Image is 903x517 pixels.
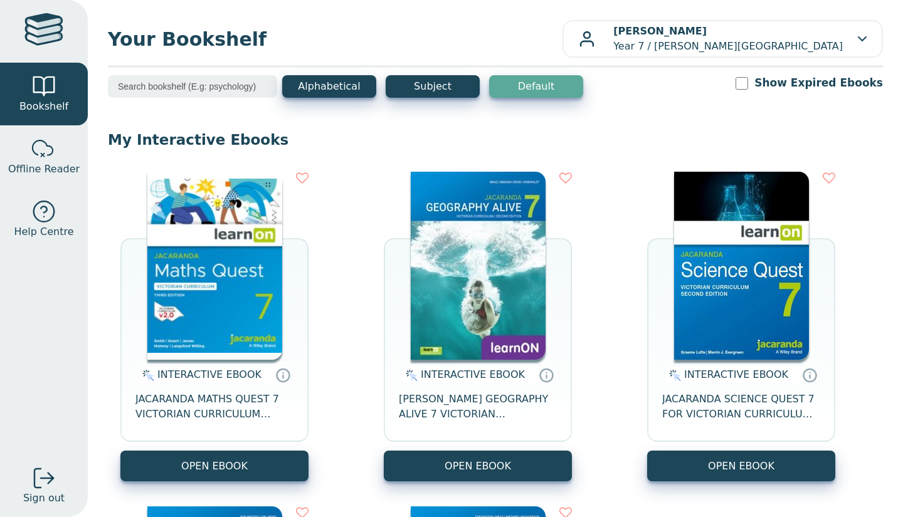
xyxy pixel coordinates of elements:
p: My Interactive Ebooks [108,130,883,149]
button: Alphabetical [282,75,376,98]
img: interactive.svg [665,368,681,383]
span: Sign out [23,491,65,506]
img: interactive.svg [402,368,418,383]
a: Interactive eBooks are accessed online via the publisher’s portal. They contain interactive resou... [802,367,817,382]
a: Interactive eBooks are accessed online via the publisher’s portal. They contain interactive resou... [275,367,290,382]
button: OPEN EBOOK [647,451,835,481]
span: JACARANDA MATHS QUEST 7 VICTORIAN CURRICULUM LEARNON EBOOK 3E [135,392,293,422]
img: b87b3e28-4171-4aeb-a345-7fa4fe4e6e25.jpg [147,172,282,360]
button: Subject [386,75,480,98]
label: Show Expired Ebooks [754,75,883,91]
span: INTERACTIVE EBOOK [421,368,525,380]
span: Offline Reader [8,162,80,177]
img: interactive.svg [139,368,154,383]
input: Search bookshelf (E.g: psychology) [108,75,277,98]
span: [PERSON_NAME] GEOGRAPHY ALIVE 7 VICTORIAN CURRICULUM LEARNON EBOOK 2E [399,392,557,422]
span: Your Bookshelf [108,25,562,53]
button: Default [489,75,583,98]
b: [PERSON_NAME] [613,25,707,37]
a: Interactive eBooks are accessed online via the publisher’s portal. They contain interactive resou... [539,367,554,382]
button: [PERSON_NAME]Year 7 / [PERSON_NAME][GEOGRAPHIC_DATA] [562,20,883,58]
span: INTERACTIVE EBOOK [684,368,788,380]
p: Year 7 / [PERSON_NAME][GEOGRAPHIC_DATA] [613,24,843,54]
span: Help Centre [14,224,73,239]
button: OPEN EBOOK [120,451,309,481]
span: Bookshelf [19,99,68,114]
span: INTERACTIVE EBOOK [157,368,261,380]
img: 329c5ec2-5188-ea11-a992-0272d098c78b.jpg [674,172,809,360]
img: cc9fd0c4-7e91-e911-a97e-0272d098c78b.jpg [411,172,546,360]
button: OPEN EBOOK [384,451,572,481]
span: JACARANDA SCIENCE QUEST 7 FOR VICTORIAN CURRICULUM LEARNON 2E EBOOK [662,392,820,422]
